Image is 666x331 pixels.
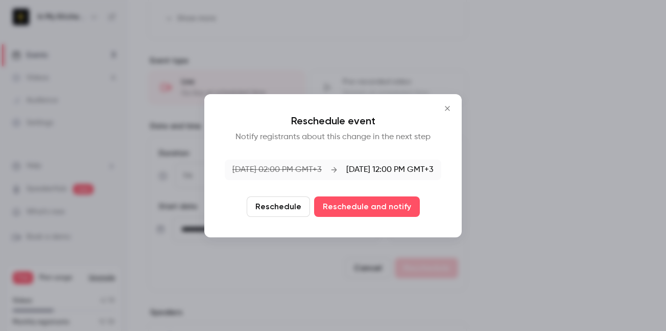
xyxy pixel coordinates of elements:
[225,131,441,143] p: Notify registrants about this change in the next step
[225,115,441,127] p: Reschedule event
[247,196,310,217] button: Reschedule
[346,164,434,176] p: [DATE] 12:00 PM GMT+3
[232,164,322,176] p: [DATE] 02:00 PM GMT+3
[314,196,420,217] button: Reschedule and notify
[437,98,458,119] button: Close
